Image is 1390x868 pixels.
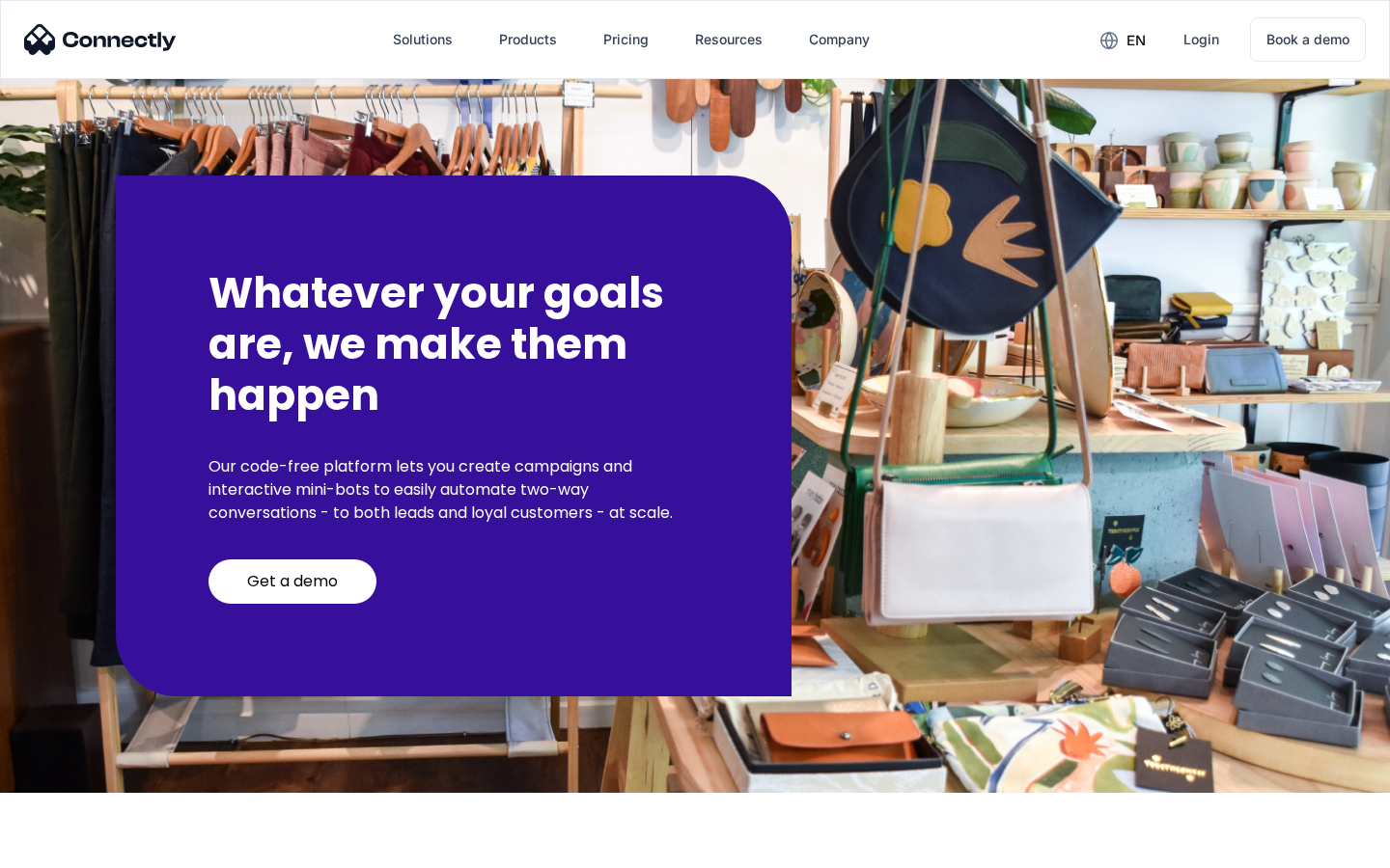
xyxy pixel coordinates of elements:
[1183,26,1219,53] div: Login
[680,16,778,63] div: Resources
[208,559,376,604] a: Get a demo
[393,26,453,53] div: Solutions
[484,16,572,63] div: Products
[1250,17,1366,62] a: Book a demo
[1168,16,1235,63] a: Login
[208,268,699,420] h2: Whatever your goals are, we make them happen
[19,834,116,861] aside: Language selected: English
[377,16,468,63] div: Solutions
[1126,27,1146,54] div: en
[499,26,557,53] div: Products
[809,26,870,53] div: Company
[247,572,338,591] div: Get a demo
[603,26,649,53] div: Pricing
[1085,25,1160,54] div: en
[695,26,763,53] div: Resources
[208,455,699,525] p: Our code-free platform lets you create campaigns and interactive mini-bots to easily automate two...
[588,16,664,63] a: Pricing
[39,834,116,861] ul: Language list
[24,24,177,55] img: Connectly Logo
[793,16,885,63] div: Company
